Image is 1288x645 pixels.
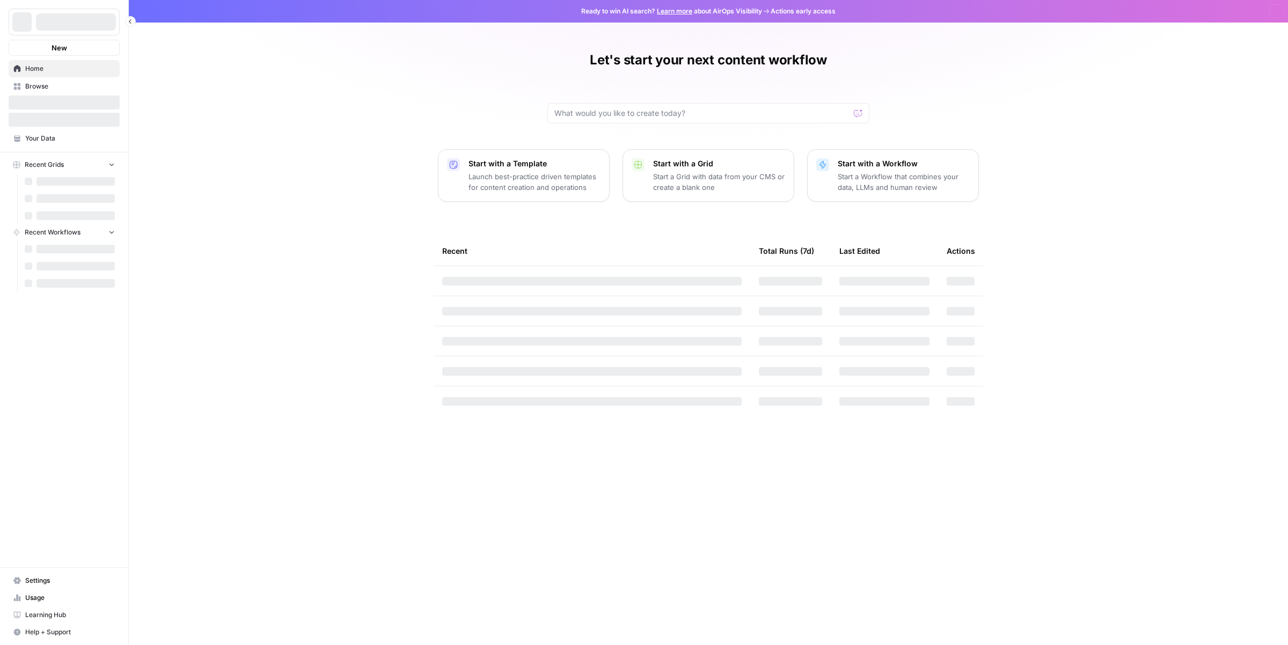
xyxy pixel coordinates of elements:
a: Learning Hub [9,606,120,624]
div: Last Edited [839,236,880,266]
button: New [9,40,120,56]
div: Recent [442,236,742,266]
button: Recent Grids [9,157,120,173]
button: Recent Workflows [9,224,120,240]
span: Recent Workflows [25,228,80,237]
a: Usage [9,589,120,606]
span: Home [25,64,115,74]
a: Settings [9,572,120,589]
a: Home [9,60,120,77]
p: Start a Workflow that combines your data, LLMs and human review [838,171,970,193]
p: Launch best-practice driven templates for content creation and operations [469,171,601,193]
p: Start a Grid with data from your CMS or create a blank one [653,171,785,193]
span: Recent Grids [25,160,64,170]
span: Actions early access [771,6,836,16]
p: Start with a Grid [653,158,785,169]
p: Start with a Workflow [838,158,970,169]
span: Learning Hub [25,610,115,620]
span: Usage [25,593,115,603]
a: Your Data [9,130,120,147]
a: Learn more [657,7,692,15]
input: What would you like to create today? [554,108,850,119]
h1: Let's start your next content workflow [590,52,827,69]
button: Start with a GridStart a Grid with data from your CMS or create a blank one [623,149,794,202]
span: Your Data [25,134,115,143]
span: Settings [25,576,115,585]
span: Ready to win AI search? about AirOps Visibility [581,6,762,16]
button: Help + Support [9,624,120,641]
a: Browse [9,78,120,95]
div: Total Runs (7d) [759,236,814,266]
button: Start with a WorkflowStart a Workflow that combines your data, LLMs and human review [807,149,979,202]
span: Help + Support [25,627,115,637]
div: Actions [947,236,975,266]
p: Start with a Template [469,158,601,169]
span: Browse [25,82,115,91]
span: New [52,42,67,53]
button: Start with a TemplateLaunch best-practice driven templates for content creation and operations [438,149,610,202]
